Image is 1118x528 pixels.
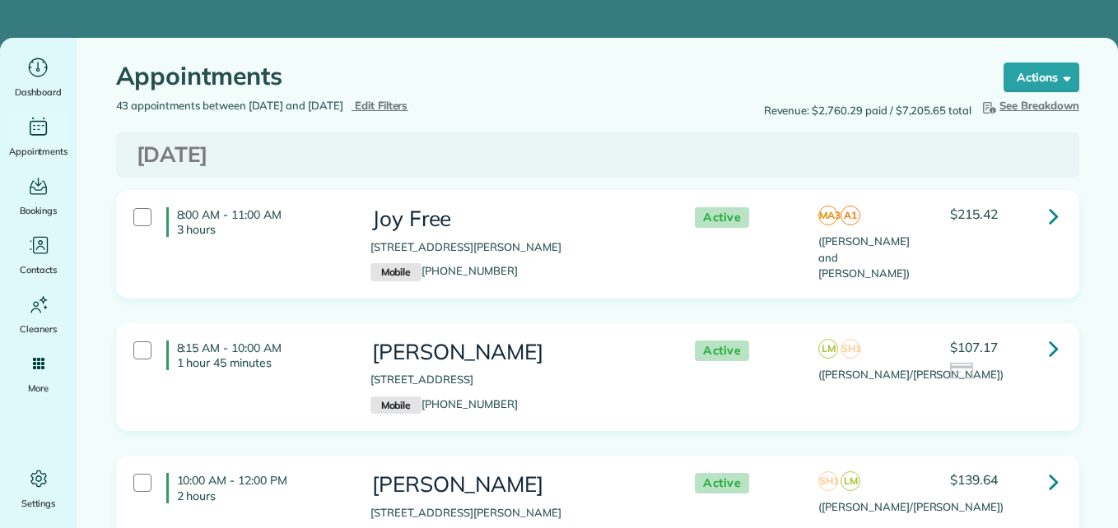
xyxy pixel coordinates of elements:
button: See Breakdown [980,98,1079,114]
span: SH1 [841,339,860,359]
span: More [28,380,49,396]
h3: [PERSON_NAME] [370,473,662,497]
h4: 8:15 AM - 10:00 AM [166,340,346,370]
span: Settings [21,495,56,512]
span: A1 [841,206,860,225]
p: 2 hours [177,489,346,503]
h3: [PERSON_NAME] [370,340,662,364]
span: MA3 [818,206,838,225]
p: 3 hours [177,222,346,237]
a: Settings [7,465,70,512]
span: $139.64 [950,471,998,488]
span: SH1 [818,471,838,491]
span: ([PERSON_NAME]/[PERSON_NAME]) [818,368,1004,381]
span: LM [841,471,860,491]
a: Appointments [7,113,70,160]
p: [STREET_ADDRESS] [370,372,662,388]
p: 1 hour 45 minutes [177,355,346,370]
h4: 10:00 AM - 12:00 PM [166,473,346,503]
a: Bookings [7,173,70,219]
span: Contacts [20,262,57,278]
h1: Appointments [116,63,972,90]
span: Dashboard [15,84,62,100]
small: Mobile [370,263,422,281]
button: Actions [1004,63,1079,92]
a: Mobile[PHONE_NUMBER] [370,397,518,410]
span: LM [818,339,838,359]
a: Cleaners [7,291,70,337]
img: icon_credit_card_neutral-3d9a980bd25ce6dbb0f2033d7200983694762465c175678fcbc2d8f4bc43548e.png [950,363,975,381]
span: Bookings [20,202,58,219]
p: [STREET_ADDRESS][PERSON_NAME] [370,239,662,256]
span: $215.42 [950,206,998,222]
span: ([PERSON_NAME]/[PERSON_NAME]) [818,500,1004,513]
a: Contacts [7,232,70,278]
a: Edit Filters [352,99,408,112]
span: Active [695,207,749,228]
p: [STREET_ADDRESS][PERSON_NAME] [370,505,662,521]
small: Mobile [370,396,422,415]
div: 43 appointments between [DATE] and [DATE] [104,98,598,114]
span: Active [695,340,749,361]
span: Appointments [9,143,68,160]
span: Revenue: $2,760.29 paid / $7,205.65 total [764,103,971,119]
span: Edit Filters [355,99,408,112]
span: Cleaners [20,321,57,337]
h3: Joy Free [370,207,662,231]
span: Active [695,473,749,493]
a: Mobile[PHONE_NUMBER] [370,264,518,277]
span: ([PERSON_NAME] and [PERSON_NAME]) [818,234,909,280]
h4: 8:00 AM - 11:00 AM [166,207,346,237]
span: $107.17 [950,339,998,355]
h3: [DATE] [137,143,1059,167]
a: Dashboard [7,54,70,100]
